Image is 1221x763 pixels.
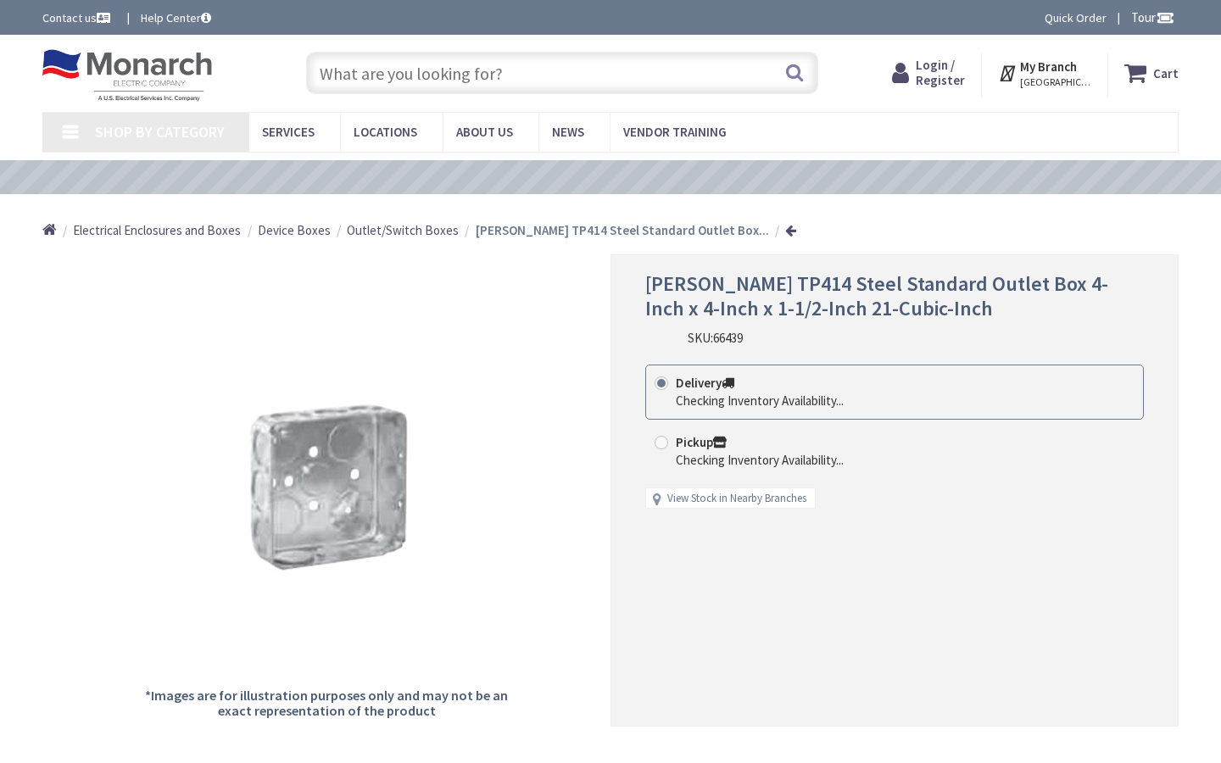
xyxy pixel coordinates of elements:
span: Locations [354,124,417,140]
span: Outlet/Switch Boxes [347,222,459,238]
div: SKU: [688,329,743,347]
strong: [PERSON_NAME] TP414 Steel Standard Outlet Box... [476,222,769,238]
a: Help Center [141,9,211,26]
span: Shop By Category [95,122,225,142]
div: My Branch [GEOGRAPHIC_DATA], [GEOGRAPHIC_DATA] [998,58,1092,88]
span: [GEOGRAPHIC_DATA], [GEOGRAPHIC_DATA] [1020,75,1092,89]
span: News [552,124,584,140]
a: Quick Order [1045,9,1107,26]
input: What are you looking for? [306,52,818,94]
a: Outlet/Switch Boxes [347,221,459,239]
div: Checking Inventory Availability... [676,451,844,469]
span: Electrical Enclosures and Boxes [73,222,241,238]
span: Tour [1131,9,1174,25]
strong: Pickup [676,434,727,450]
strong: My Branch [1020,58,1077,75]
span: Services [262,124,315,140]
span: [PERSON_NAME] TP414 Steel Standard Outlet Box 4-Inch x 4-Inch x 1-1/2-Inch 21-Cubic-Inch [645,270,1108,321]
strong: Delivery [676,375,734,391]
a: Login / Register [892,58,965,88]
span: Login / Register [916,57,965,88]
span: About Us [456,124,513,140]
a: Cart [1124,58,1179,88]
span: Device Boxes [258,222,331,238]
h5: *Images are for illustration purposes only and may not be an exact representation of the product [133,688,520,718]
a: Contact us [42,9,114,26]
a: Device Boxes [258,221,331,239]
span: 66439 [713,330,743,346]
a: View Stock in Nearby Branches [667,491,806,507]
div: Checking Inventory Availability... [676,392,844,409]
a: Electrical Enclosures and Boxes [73,221,241,239]
span: Vendor Training [623,124,727,140]
img: Monarch Electric Company [42,49,212,102]
img: Crouse-Hinds TP414 Steel Standard Outlet Box 4-Inch x 4-Inch x 1-1/2-Inch 21-Cubic-Inch [199,354,454,609]
strong: Cart [1153,58,1179,88]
